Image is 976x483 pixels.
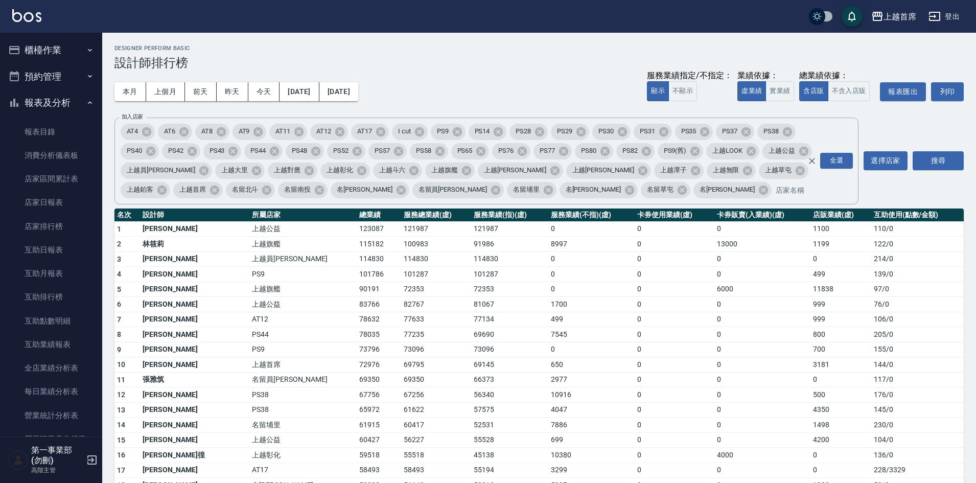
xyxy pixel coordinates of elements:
td: 999 [810,297,871,312]
td: 0 [810,372,871,387]
span: PS9 [431,126,455,136]
span: 2 [117,240,121,248]
img: Person [8,450,29,470]
span: 上越對應 [268,165,307,175]
div: 上越無限 [707,163,756,179]
td: 101786 [357,267,401,282]
span: 9 [117,346,121,354]
span: 上越無限 [707,165,746,175]
div: 上越草屯 [759,163,808,179]
td: PS44 [249,327,357,342]
span: 上越大里 [215,165,254,175]
div: PS9(舊) [658,143,704,159]
span: PS43 [203,146,231,156]
div: 上越鉑客 [121,182,170,198]
td: 82767 [401,297,471,312]
span: 6 [117,300,121,308]
td: 110 / 0 [871,221,964,237]
div: PS52 [327,143,365,159]
button: 不含入店販 [828,81,870,101]
td: 101287 [401,267,471,282]
button: 前天 [185,82,217,101]
td: 上越公益 [249,221,357,237]
span: 上越鉑客 [121,185,159,195]
div: PS28 [509,124,548,140]
div: PS42 [162,143,200,159]
span: PS28 [509,126,537,136]
td: 83766 [357,297,401,312]
button: save [842,6,862,27]
td: 106 / 0 [871,312,964,327]
td: 139 / 0 [871,267,964,282]
div: 名留草屯 [641,182,690,198]
button: Open [818,151,855,171]
span: 13 [117,406,126,414]
span: 名[PERSON_NAME] [693,185,761,195]
td: 2977 [548,372,635,387]
td: 0 [714,267,810,282]
td: 0 [714,221,810,237]
td: 155 / 0 [871,342,964,357]
span: AT8 [195,126,219,136]
td: 0 [714,372,810,387]
button: 報表匯出 [880,82,926,101]
td: 66373 [471,372,548,387]
div: 業績依據： [737,71,794,81]
button: 櫃檯作業 [4,37,98,63]
span: 名留草屯 [641,185,680,195]
span: PS37 [716,126,743,136]
div: 上越員[PERSON_NAME] [121,163,212,179]
div: 上越首席 [173,182,223,198]
span: PS80 [575,146,602,156]
span: PS31 [634,126,661,136]
div: 名[PERSON_NAME] [331,182,409,198]
span: PS9(舊) [658,146,693,156]
div: 名[PERSON_NAME] [560,182,638,198]
td: 0 [714,342,810,357]
span: PS77 [533,146,561,156]
div: PS48 [286,143,324,159]
div: 上越斗六 [373,163,423,179]
span: PS58 [410,146,437,156]
td: 上越公益 [249,297,357,312]
td: 121987 [471,221,548,237]
span: 5 [117,285,121,293]
button: 選擇店家 [864,151,908,170]
td: 205 / 0 [871,327,964,342]
td: 上越首席 [249,357,357,373]
th: 名次 [114,209,140,222]
td: 0 [635,357,714,373]
span: 17 [117,466,126,474]
td: 114830 [471,251,548,267]
span: PS40 [121,146,148,156]
td: 13000 [714,237,810,252]
td: 7545 [548,327,635,342]
td: 81067 [471,297,548,312]
div: PS40 [121,143,159,159]
td: 0 [714,312,810,327]
td: 0 [714,251,810,267]
span: PS44 [244,146,272,156]
td: 0 [635,251,714,267]
div: PS31 [634,124,672,140]
span: PS42 [162,146,190,156]
a: 每日業績分析表 [4,380,98,403]
td: 0 [548,342,635,357]
td: 1700 [548,297,635,312]
span: AT9 [233,126,256,136]
div: PS38 [757,124,796,140]
td: 69795 [401,357,471,373]
a: 全店業績分析表 [4,356,98,380]
span: 名[PERSON_NAME] [331,185,398,195]
td: 114830 [401,251,471,267]
a: 報表目錄 [4,120,98,144]
td: 3181 [810,357,871,373]
label: 加入店家 [122,113,143,121]
span: 名留員[PERSON_NAME] [412,185,493,195]
td: 張雅筑 [140,372,249,387]
div: PS58 [410,143,448,159]
span: 上越首席 [173,185,212,195]
button: 昨天 [217,82,248,101]
a: 互助業績報表 [4,333,98,356]
td: AT12 [249,312,357,327]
